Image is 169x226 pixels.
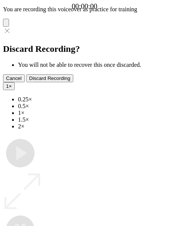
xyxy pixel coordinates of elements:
button: 1× [3,82,15,90]
button: Discard Recording [26,74,74,82]
li: You will not be able to recover this once discarded. [18,62,166,68]
button: Cancel [3,74,25,82]
p: You are recording this voiceover as practice for training [3,6,166,13]
a: 00:00:00 [72,2,97,11]
li: 1.5× [18,116,166,123]
li: 0.25× [18,96,166,103]
li: 1× [18,110,166,116]
li: 0.5× [18,103,166,110]
span: 1 [6,83,9,89]
h2: Discard Recording? [3,44,166,54]
li: 2× [18,123,166,130]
